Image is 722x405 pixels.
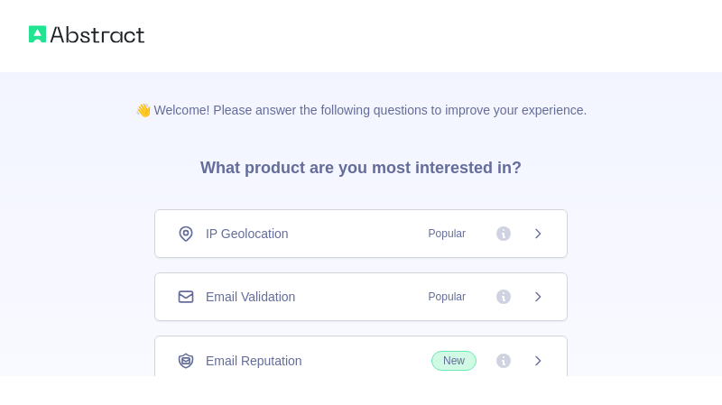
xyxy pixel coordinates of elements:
[106,72,616,119] p: 👋 Welcome! Please answer the following questions to improve your experience.
[206,288,295,306] span: Email Validation
[206,225,289,243] span: IP Geolocation
[29,22,144,47] img: Abstract logo
[418,225,477,243] span: Popular
[171,119,551,209] h3: What product are you most interested in?
[431,351,477,371] span: New
[418,288,477,306] span: Popular
[206,352,302,370] span: Email Reputation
